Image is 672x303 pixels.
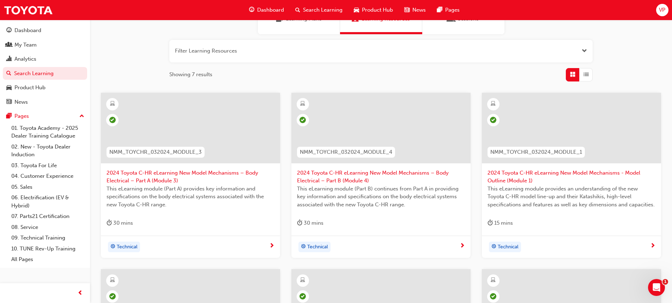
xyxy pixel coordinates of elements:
a: Product Hub [3,81,87,94]
span: List [583,71,589,79]
span: Showing 7 results [169,71,212,79]
div: Analytics [14,55,36,63]
span: search-icon [6,71,11,77]
span: car-icon [6,85,12,91]
span: Learning Plans [276,15,283,23]
span: This eLearning module provides an understanding of the new Toyota C-HR model line-up and their Ka... [488,185,655,209]
a: Dashboard [3,24,87,37]
a: guage-iconDashboard [243,3,290,17]
span: News [412,6,426,14]
span: Technical [307,243,328,251]
a: 08. Service [8,222,87,233]
span: guage-icon [6,28,12,34]
span: learningRecordVerb_PASS-icon [490,117,496,123]
a: pages-iconPages [431,3,465,17]
span: Pages [445,6,460,14]
a: NMM_TOYCHR_032024_MODULE_12024 Toyota C-HR eLearning New Model Mechanisms - Model Outline (Module... [482,93,661,258]
span: learningRecordVerb_PASS-icon [490,293,496,299]
a: 09. Technical Training [8,232,87,243]
div: Product Hub [14,84,46,92]
span: NMM_TOYCHR_032024_MODULE_3 [109,148,202,156]
span: Technical [498,243,519,251]
span: next-icon [650,243,655,249]
a: Search Learning [3,67,87,80]
span: next-icon [460,243,465,249]
span: news-icon [6,99,12,105]
button: DashboardMy TeamAnalyticsSearch LearningProduct HubNews [3,23,87,110]
span: search-icon [295,6,300,14]
button: Open the filter [582,47,587,55]
span: learningResourceType_ELEARNING-icon [491,99,496,109]
a: 05. Sales [8,182,87,193]
span: duration-icon [297,219,302,228]
span: duration-icon [488,219,493,228]
button: Pages [3,110,87,123]
span: This eLearning module (Part B) continues from Part A in providing key information and specificati... [297,185,465,209]
span: learningResourceType_ELEARNING-icon [110,99,115,109]
div: 30 mins [107,219,133,228]
a: News [3,96,87,109]
span: This eLearning module (Part A) provides key information and specifications on the body electrical... [107,185,274,209]
a: My Team [3,38,87,51]
span: guage-icon [249,6,254,14]
span: learningRecordVerb_PASS-icon [109,117,116,123]
span: 2024 Toyota C-HR eLearning New Model Mechanisms – Body Electrical – Part A (Module 3) [107,169,274,185]
a: 03. Toyota For Life [8,160,87,171]
a: 06. Electrification (EV & Hybrid) [8,192,87,211]
span: next-icon [269,243,274,249]
span: Technical [117,243,138,251]
a: 04. Customer Experience [8,171,87,182]
a: All Pages [8,254,87,265]
span: NMM_TOYCHR_032024_MODULE_1 [490,148,582,156]
span: duration-icon [107,219,112,228]
iframe: Intercom live chat [648,279,665,296]
span: 2024 Toyota C-HR eLearning New Model Mechanisms – Body Electrical – Part B (Module 4) [297,169,465,185]
span: Dashboard [257,6,284,14]
div: My Team [14,41,37,49]
a: NMM_TOYCHR_032024_MODULE_42024 Toyota C-HR eLearning New Model Mechanisms – Body Electrical – Par... [291,93,471,258]
div: Dashboard [14,26,41,35]
div: 15 mins [488,219,513,228]
a: 01. Toyota Academy - 2025 Dealer Training Catalogue [8,123,87,141]
span: VP [659,6,665,14]
div: 30 mins [297,219,323,228]
span: 1 [662,279,668,285]
span: car-icon [354,6,359,14]
span: learningRecordVerb_PASS-icon [299,117,306,123]
span: Grid [570,71,575,79]
span: learningResourceType_ELEARNING-icon [110,276,115,285]
button: VP [656,4,668,16]
img: Trak [4,2,53,18]
span: NMM_TOYCHR_032024_MODULE_4 [300,148,392,156]
span: pages-icon [437,6,442,14]
span: learningRecordVerb_PASS-icon [299,293,306,299]
span: target-icon [301,242,306,252]
span: learningResourceType_ELEARNING-icon [491,276,496,285]
span: target-icon [491,242,496,252]
a: car-iconProduct Hub [348,3,399,17]
span: learningResourceType_ELEARNING-icon [300,276,305,285]
a: 10. TUNE Rev-Up Training [8,243,87,254]
span: news-icon [404,6,410,14]
div: News [14,98,28,106]
a: 07. Parts21 Certification [8,211,87,222]
a: NMM_TOYCHR_032024_MODULE_32024 Toyota C-HR eLearning New Model Mechanisms – Body Electrical – Par... [101,93,280,258]
span: chart-icon [6,56,12,62]
span: Search Learning [303,6,343,14]
a: news-iconNews [399,3,431,17]
span: target-icon [110,242,115,252]
span: Learning Resources [352,15,359,23]
span: pages-icon [6,113,12,120]
span: Sessions [448,15,455,23]
span: 2024 Toyota C-HR eLearning New Model Mechanisms - Model Outline (Module 1) [488,169,655,185]
span: prev-icon [78,289,83,298]
div: Pages [14,112,29,120]
span: up-icon [79,112,84,121]
span: learningRecordVerb_PASS-icon [109,293,116,299]
a: 02. New - Toyota Dealer Induction [8,141,87,160]
a: search-iconSearch Learning [290,3,348,17]
span: learningResourceType_ELEARNING-icon [300,99,305,109]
